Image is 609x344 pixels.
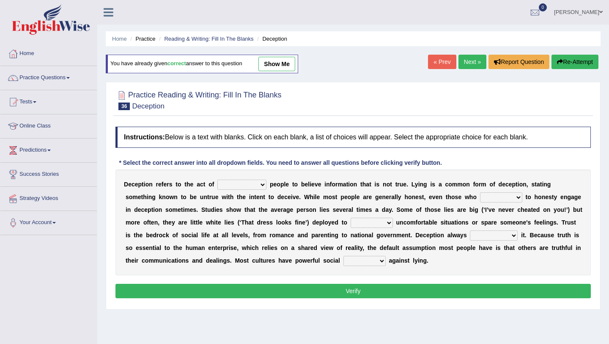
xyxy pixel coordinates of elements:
b: e [288,194,291,200]
b: t [142,181,144,188]
b: o [490,181,494,188]
b: e [344,194,348,200]
b: n [127,206,131,213]
b: e [311,181,315,188]
b: t [395,181,398,188]
b: e [138,194,141,200]
b: i [542,181,543,188]
b: e [144,206,148,213]
b: e [193,194,197,200]
b: t [141,194,143,200]
b: o [155,206,159,213]
b: t [335,194,337,200]
b: i [126,206,127,213]
b: s [226,206,229,213]
b: o [451,194,455,200]
b: m [481,181,486,188]
b: o [294,181,298,188]
b: s [332,194,335,200]
b: e [578,194,581,200]
b: d [499,181,502,188]
a: Practice Questions [0,66,97,87]
b: t [446,194,448,200]
b: r [479,181,481,188]
b: t [254,194,256,200]
h2: Practice Reading & Writing: Fill In The Blanks [115,89,282,110]
b: s [169,181,173,188]
b: . [196,206,198,213]
b: m [337,181,343,188]
b: e [135,181,138,188]
b: o [463,181,466,188]
b: l [284,181,285,188]
b: r [303,206,305,213]
b: i [291,194,293,200]
b: o [348,194,351,200]
b: h [404,194,408,200]
b: n [174,194,178,200]
b: e [560,194,564,200]
b: n [542,194,546,200]
b: i [214,206,216,213]
b: m [132,194,137,200]
b: l [320,206,321,213]
b: o [208,181,212,188]
b: a [363,194,366,200]
b: i [249,194,251,200]
b: t [360,181,362,188]
b: a [271,206,274,213]
b: o [178,181,181,188]
b: a [250,206,253,213]
b: e [458,194,461,200]
b: e [274,181,277,188]
b: u [400,181,403,188]
li: Deception [255,35,287,43]
b: e [323,206,326,213]
b: e [216,206,219,213]
b: r [335,181,337,188]
b: p [148,206,151,213]
b: r [366,194,368,200]
b: c [445,181,448,188]
b: u [207,206,211,213]
b: h [230,194,234,200]
b: r [281,206,283,213]
b: w [169,194,174,200]
b: a [391,194,395,200]
b: w [236,206,241,213]
a: Predictions [0,139,97,160]
span: 36 [118,103,130,110]
b: e [277,206,281,213]
b: i [430,181,432,188]
a: Tests [0,90,97,111]
b: t [540,181,542,188]
b: g [567,194,571,200]
b: i [310,181,311,188]
b: t [292,181,294,188]
b: e [369,194,372,200]
b: c [284,194,288,200]
b: e [336,206,340,213]
b: p [512,181,516,188]
small: Deception [132,102,165,110]
b: correct [167,61,186,67]
b: o [538,194,542,200]
b: , [424,194,425,200]
b: e [386,194,389,200]
b: e [502,181,505,188]
a: Home [112,36,127,42]
b: o [519,181,523,188]
b: h [143,194,147,200]
b: e [509,181,512,188]
b: f [473,181,475,188]
b: o [277,181,280,188]
a: « Prev [428,55,456,69]
b: g [152,194,156,200]
b: i [147,194,148,200]
b: t [258,206,261,213]
b: e [158,181,162,188]
b: t [369,181,371,188]
b: h [469,194,473,200]
b: l [315,194,317,200]
b: L [411,181,415,188]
